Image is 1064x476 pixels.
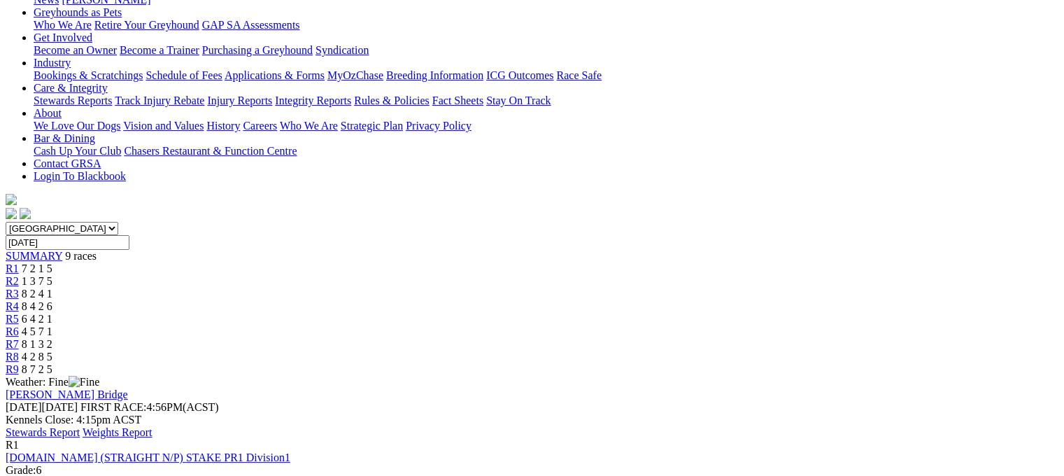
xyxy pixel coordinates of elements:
img: twitter.svg [20,208,31,219]
a: ICG Outcomes [486,69,553,81]
a: Rules & Policies [354,94,430,106]
span: [DATE] [6,401,42,413]
a: Purchasing a Greyhound [202,44,313,56]
a: Industry [34,57,71,69]
a: R2 [6,275,19,287]
a: Stay On Track [486,94,551,106]
a: Who We Are [280,120,338,132]
a: Get Involved [34,31,92,43]
span: 4 5 7 1 [22,325,52,337]
span: 8 1 3 2 [22,338,52,350]
input: Select date [6,235,129,250]
div: Greyhounds as Pets [34,19,1058,31]
a: Become an Owner [34,44,117,56]
a: Injury Reports [207,94,272,106]
a: R4 [6,300,19,312]
a: [DOMAIN_NAME] (STRAIGHT N/P) STAKE PR1 Division1 [6,451,290,463]
span: 9 races [65,250,97,262]
a: Privacy Policy [406,120,471,132]
a: Fact Sheets [432,94,483,106]
span: 6 4 2 1 [22,313,52,325]
span: 7 2 1 5 [22,262,52,274]
span: 4:56PM(ACST) [80,401,219,413]
a: Vision and Values [123,120,204,132]
a: R9 [6,363,19,375]
a: We Love Our Dogs [34,120,120,132]
span: 8 2 4 1 [22,288,52,300]
a: GAP SA Assessments [202,19,300,31]
div: Care & Integrity [34,94,1058,107]
span: 8 4 2 6 [22,300,52,312]
a: Integrity Reports [275,94,351,106]
a: Stewards Reports [34,94,112,106]
a: History [206,120,240,132]
span: Weather: Fine [6,376,99,388]
a: MyOzChase [327,69,383,81]
a: Breeding Information [386,69,483,81]
a: R8 [6,351,19,363]
span: 4 2 8 5 [22,351,52,363]
div: About [34,120,1058,132]
a: Race Safe [556,69,601,81]
a: Login To Blackbook [34,170,126,182]
a: Bookings & Scratchings [34,69,143,81]
a: Who We Are [34,19,92,31]
a: Weights Report [83,426,152,438]
a: Care & Integrity [34,82,108,94]
a: Careers [243,120,277,132]
a: Contact GRSA [34,157,101,169]
a: R1 [6,262,19,274]
a: Greyhounds as Pets [34,6,122,18]
span: [DATE] [6,401,78,413]
span: 1 3 7 5 [22,275,52,287]
span: R1 [6,439,19,451]
a: Strategic Plan [341,120,403,132]
span: Grade: [6,464,36,476]
div: Kennels Close: 4:15pm ACST [6,414,1058,426]
a: Stewards Report [6,426,80,438]
img: facebook.svg [6,208,17,219]
a: Bar & Dining [34,132,95,144]
div: Industry [34,69,1058,82]
img: Fine [69,376,99,388]
a: [PERSON_NAME] Bridge [6,388,128,400]
a: Retire Your Greyhound [94,19,199,31]
a: Cash Up Your Club [34,145,121,157]
a: Applications & Forms [225,69,325,81]
a: SUMMARY [6,250,62,262]
a: R3 [6,288,19,300]
a: Syndication [315,44,369,56]
a: R7 [6,338,19,350]
img: logo-grsa-white.png [6,194,17,205]
a: R5 [6,313,19,325]
a: Schedule of Fees [146,69,222,81]
span: FIRST RACE: [80,401,146,413]
a: R6 [6,325,19,337]
a: Become a Trainer [120,44,199,56]
div: Get Involved [34,44,1058,57]
a: Chasers Restaurant & Function Centre [124,145,297,157]
a: Track Injury Rebate [115,94,204,106]
a: About [34,107,62,119]
div: Bar & Dining [34,145,1058,157]
span: 8 7 2 5 [22,363,52,375]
